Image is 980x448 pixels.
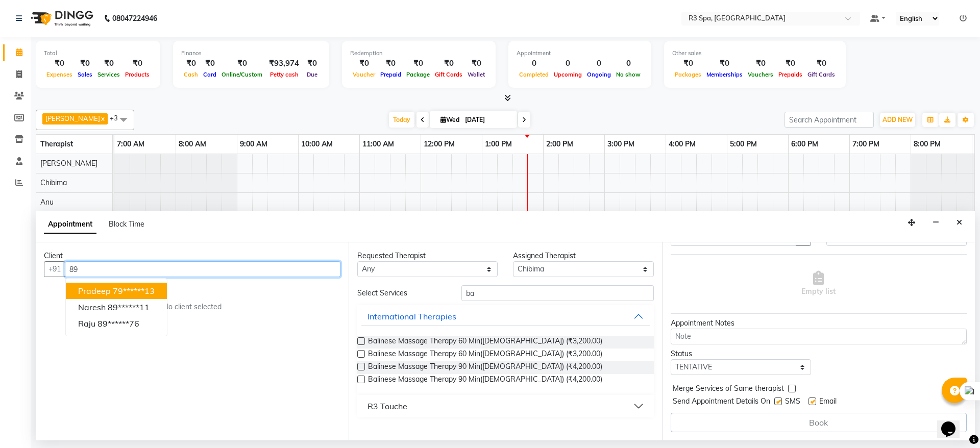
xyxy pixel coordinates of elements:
span: Send Appointment Details On [673,396,770,409]
a: 1:00 PM [482,137,514,152]
iframe: chat widget [937,407,970,438]
span: No show [614,71,643,78]
a: 6:00 PM [789,137,821,152]
span: +3 [110,114,126,122]
div: 0 [517,58,551,69]
span: Email [819,396,837,409]
span: Sales [75,71,95,78]
div: Finance [181,49,321,58]
b: 08047224946 [112,4,157,33]
div: ₹0 [181,58,201,69]
a: x [100,114,105,122]
span: Package [404,71,432,78]
button: International Therapies [361,307,649,326]
a: 12:00 PM [421,137,457,152]
a: 7:00 PM [850,137,882,152]
div: No client selected [68,302,316,312]
a: 5:00 PM [727,137,759,152]
div: ₹0 [465,58,487,69]
div: 0 [551,58,584,69]
span: Vouchers [745,71,776,78]
a: 3:00 PM [605,137,637,152]
div: Select Services [350,288,453,298]
div: ₹0 [704,58,745,69]
span: Petty cash [267,71,301,78]
a: 7:00 AM [114,137,147,152]
span: [PERSON_NAME] [40,159,97,168]
a: 9:00 AM [237,137,270,152]
span: Appointment [44,215,96,234]
div: Other sales [672,49,838,58]
div: ₹0 [805,58,838,69]
span: Pradeep [78,286,111,296]
div: ₹0 [201,58,219,69]
span: Upcoming [551,71,584,78]
span: Therapist [40,139,73,148]
span: Cash [181,71,201,78]
img: logo [26,4,96,33]
input: Search by Name/Mobile/Email/Code [65,261,340,277]
div: R3 Touche [367,400,407,412]
span: Gift Cards [432,71,465,78]
div: 0 [584,58,614,69]
div: 0 [614,58,643,69]
span: Due [304,71,320,78]
span: Balinese Massage Therapy 90 Min([DEMOGRAPHIC_DATA]) (₹4,200.00) [368,361,602,374]
a: 4:00 PM [666,137,698,152]
div: ₹0 [350,58,378,69]
span: Memberships [704,71,745,78]
div: ₹0 [404,58,432,69]
div: Status [671,349,811,359]
span: naresh [78,302,106,312]
span: Chibima [40,178,67,187]
div: Appointment Notes [671,318,967,329]
div: ₹0 [44,58,75,69]
div: Assigned Therapist [513,251,653,261]
div: International Therapies [367,310,456,322]
span: Gift Cards [805,71,838,78]
div: Total [44,49,152,58]
span: Ongoing [584,71,614,78]
span: Balinese Massage Therapy 90 Min([DEMOGRAPHIC_DATA]) (₹4,200.00) [368,374,602,387]
div: Client [44,251,340,261]
span: Prepaid [378,71,404,78]
div: Redemption [350,49,487,58]
span: Packages [672,71,704,78]
span: [PERSON_NAME] [45,114,100,122]
input: Search Appointment [785,112,874,128]
button: +91 [44,261,65,277]
span: Wed [438,116,462,123]
div: ₹0 [378,58,404,69]
button: Close [952,215,967,231]
span: Expenses [44,71,75,78]
div: ₹0 [95,58,122,69]
a: 11:00 AM [360,137,397,152]
div: Appointment [517,49,643,58]
div: ₹93,974 [265,58,303,69]
span: Merge Services of Same therapist [673,383,784,396]
button: ADD NEW [880,113,915,127]
span: Services [95,71,122,78]
a: 10:00 AM [299,137,335,152]
a: 8:00 AM [176,137,209,152]
div: ₹0 [432,58,465,69]
span: SMS [785,396,800,409]
input: 2025-09-03 [462,112,513,128]
div: ₹0 [672,58,704,69]
span: Online/Custom [219,71,265,78]
div: ₹0 [745,58,776,69]
span: Balinese Massage Therapy 60 Min([DEMOGRAPHIC_DATA]) (₹3,200.00) [368,349,602,361]
span: Today [389,112,414,128]
span: Block Time [109,219,144,229]
span: Balinese Massage Therapy 60 Min([DEMOGRAPHIC_DATA]) (₹3,200.00) [368,336,602,349]
span: Wallet [465,71,487,78]
a: 2:00 PM [544,137,576,152]
div: ₹0 [122,58,152,69]
span: Card [201,71,219,78]
div: ₹0 [776,58,805,69]
a: 8:00 PM [911,137,943,152]
button: R3 Touche [361,397,649,415]
span: Voucher [350,71,378,78]
span: Prepaids [776,71,805,78]
div: Requested Therapist [357,251,498,261]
